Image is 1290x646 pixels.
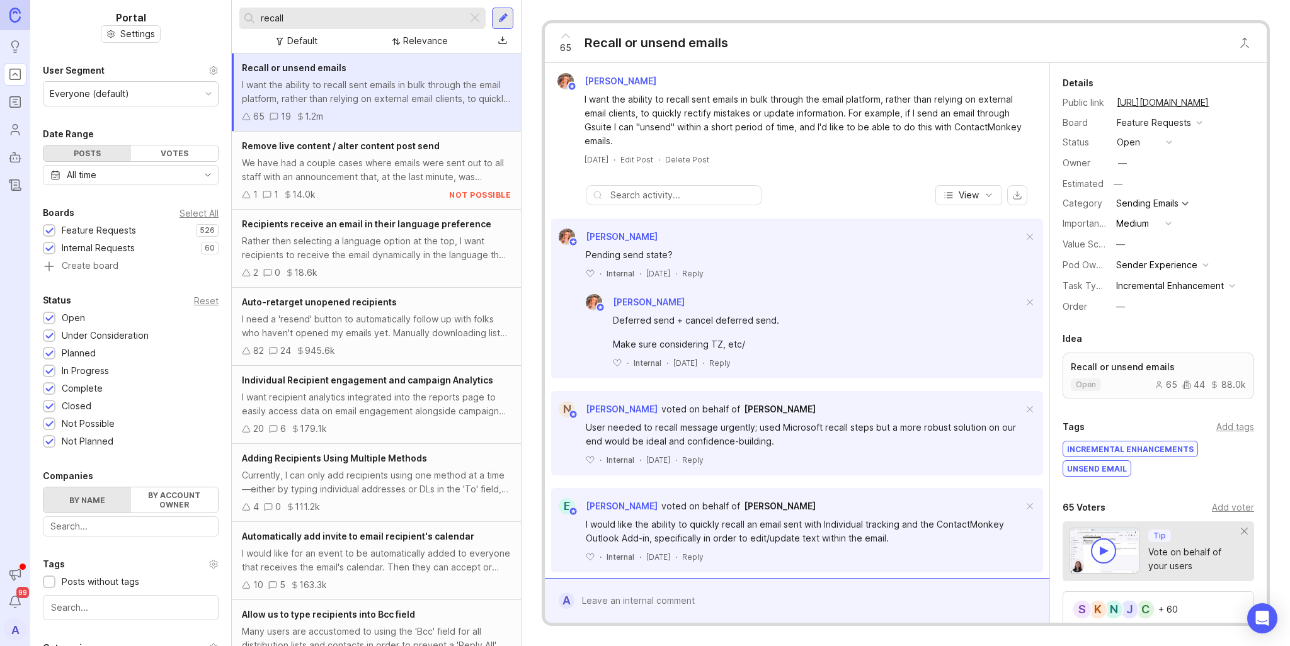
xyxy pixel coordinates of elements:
[600,455,602,465] div: ·
[242,234,511,262] div: Rather then selecting a language option at the top, I want recipients to receive the email dynami...
[281,110,291,123] div: 19
[1063,331,1082,346] div: Idea
[1117,135,1140,149] div: open
[43,261,219,273] a: Create board
[682,455,704,465] div: Reply
[1063,179,1104,188] div: Estimated
[50,87,129,101] div: Everyone (default)
[555,229,579,245] img: Bronwen W
[180,210,219,217] div: Select All
[1232,30,1257,55] button: Close button
[600,268,602,279] div: ·
[242,531,474,541] span: Automatically add invite to email recipient's calendar
[551,401,658,417] a: N[PERSON_NAME]
[4,174,26,196] a: Changelog
[62,311,85,325] div: Open
[554,73,578,89] img: Bronwen W
[661,402,740,416] div: voted on behalf of
[1069,528,1139,574] img: video-thumbnail-vote-d41b83416815613422e2ca741bf692cc.jpg
[43,487,131,513] label: By name
[232,444,521,522] a: Adding Recipients Using Multiple MethodsCurrently, I can only add recipients using one method at ...
[596,303,605,312] img: member badge
[702,358,704,368] div: ·
[43,127,94,142] div: Date Range
[551,498,658,514] a: E[PERSON_NAME]
[1071,361,1246,373] p: Recall or unsend emails
[1076,380,1096,390] p: open
[305,344,335,358] div: 945.6k
[292,188,316,201] div: 14.0k
[1063,301,1087,312] label: Order
[1063,461,1131,476] div: unsend email
[4,35,26,58] a: Ideas
[62,329,149,343] div: Under Consideration
[242,140,440,151] span: Remove live content / alter content post send
[43,293,71,308] div: Status
[242,297,397,307] span: Auto-retarget unopened recipients
[585,155,608,164] time: [DATE]
[62,241,135,255] div: Internal Requests
[586,518,1023,545] div: I would like the ability to quickly recall an email sent with Individual tracking and the Contact...
[242,218,491,229] span: Recipients receive an email in their language preference
[646,268,670,279] span: [DATE]
[67,168,96,182] div: All time
[613,297,685,307] span: [PERSON_NAME]
[1063,196,1107,210] div: Category
[1116,199,1179,208] div: Sending Emails
[9,8,21,22] img: Canny Home
[607,552,634,562] div: Internal
[242,547,511,574] div: I would like for an event to be automatically added to everyone that receives the email's calenda...
[1155,380,1177,389] div: 65
[744,402,816,416] a: [PERSON_NAME]
[43,205,74,220] div: Boards
[1063,441,1197,456] div: Incremental Enhancements
[569,507,578,516] img: member badge
[658,154,660,165] div: ·
[1063,239,1111,249] label: Value Scale
[261,11,462,25] input: Search...
[1063,419,1085,434] div: Tags
[551,229,658,245] a: Bronwen W[PERSON_NAME]
[1210,380,1246,389] div: 88.0k
[585,34,728,52] div: Recall or unsend emails
[1063,259,1127,270] label: Pod Ownership
[1063,500,1105,515] div: 65 Voters
[1135,599,1155,620] div: C
[1110,176,1126,192] div: —
[242,312,511,340] div: I need a 'resend' button to automatically follow up with folks who haven't opened my emails yet. ...
[4,91,26,113] a: Roadmaps
[935,185,1002,205] button: View
[1119,599,1139,620] div: J
[673,358,697,368] span: [DATE]
[569,410,578,419] img: member badge
[675,268,677,279] div: ·
[1113,94,1213,111] a: [URL][DOMAIN_NAME]
[1116,300,1125,314] div: —
[610,188,755,202] input: Search activity...
[1212,501,1254,514] div: Add voter
[559,592,574,609] div: A
[1088,599,1108,620] div: K
[607,268,634,279] div: Internal
[1116,279,1224,293] div: Incremental Enhancement
[620,154,653,165] div: Edit Post
[1182,380,1205,389] div: 44
[634,358,661,368] div: Internal
[253,344,264,358] div: 82
[300,422,327,436] div: 179.1k
[586,248,1023,262] div: Pending send state?
[959,189,979,201] span: View
[1063,156,1107,170] div: Owner
[682,268,704,279] div: Reply
[4,563,26,586] button: Announcements
[287,34,317,48] div: Default
[295,500,320,514] div: 111.2k
[200,225,215,235] p: 526
[1104,599,1124,620] div: N
[1063,135,1107,149] div: Status
[1158,605,1178,614] div: + 60
[1116,217,1149,230] div: Medium
[666,358,668,368] div: ·
[116,10,146,25] h1: Portal
[101,25,161,43] a: Settings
